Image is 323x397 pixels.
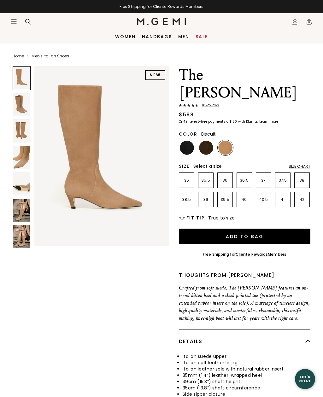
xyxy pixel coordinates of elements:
div: Thoughts from [PERSON_NAME] [179,271,310,279]
span: Biscuit [201,131,216,137]
div: Let's Chat [295,375,315,383]
p: 35.5 [198,178,213,183]
a: 18Reviews [179,103,310,108]
klarna-placement-style-amount: $150 [229,119,237,124]
img: The Tina [13,93,30,116]
klarna-placement-style-body: with Klarna [238,119,259,124]
a: Men's Italian Shoes [32,54,69,59]
button: Open site menu [11,18,17,25]
h1: The [PERSON_NAME] [179,66,310,102]
a: Handbags [142,34,172,39]
li: Italian leather sole with natural rubber insert [183,366,310,372]
img: The Tina [13,199,30,222]
span: True to size [208,215,235,221]
img: The Tina [13,119,30,143]
img: Chocolate [199,141,213,155]
p: 39 [198,197,213,202]
klarna-placement-style-body: Or 4 interest-free payments of [179,119,229,124]
img: The Tina [34,66,169,246]
button: Add to Bag [179,229,310,244]
img: The Tina [13,225,30,248]
img: M.Gemi [137,18,186,25]
li: 35cm (13.8“) shaft circumference [183,385,310,391]
h2: Color [179,131,197,137]
p: 40 [237,197,252,202]
div: Size Chart [289,164,310,169]
img: Biscuit [218,141,232,155]
p: 38.5 [179,197,194,202]
p: Crafted from soft suede, The [PERSON_NAME] features an on-trend kitten heel and a sleek pointed t... [179,284,310,322]
a: Women [115,34,136,39]
p: 39.5 [218,197,232,202]
span: 18 Review s [198,103,219,107]
div: Free Shipping for Members [203,252,286,257]
h2: Size [179,164,190,169]
a: Sale [196,34,208,39]
li: 35mm (1.4”) leather-wrapped heel [183,372,310,378]
img: The Tina [13,172,30,196]
p: 37.5 [275,178,290,183]
img: Black [180,141,194,155]
span: 0 [306,20,312,26]
div: Details [179,330,310,353]
p: 37 [256,178,271,183]
a: Home [13,54,24,59]
p: 36.5 [237,178,252,183]
p: 35 [179,178,194,183]
p: 38 [295,178,309,183]
h2: Fit Tip [186,215,204,220]
img: The Tina [13,146,30,169]
li: Italian calf leather lining [183,359,310,366]
p: 41 [275,197,290,202]
p: 42 [295,197,309,202]
a: Men [178,34,189,39]
li: Italian suede upper [183,353,310,359]
div: $598 [179,111,194,119]
klarna-placement-style-cta: Learn more [259,119,278,124]
p: 36 [218,178,232,183]
a: Learn more [259,120,278,124]
div: NEW [145,70,165,80]
a: Cliente Rewards [236,252,268,257]
li: 39cm (15.3”) shaft height [183,378,310,385]
p: 40.5 [256,197,271,202]
span: Select a size [193,163,222,169]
